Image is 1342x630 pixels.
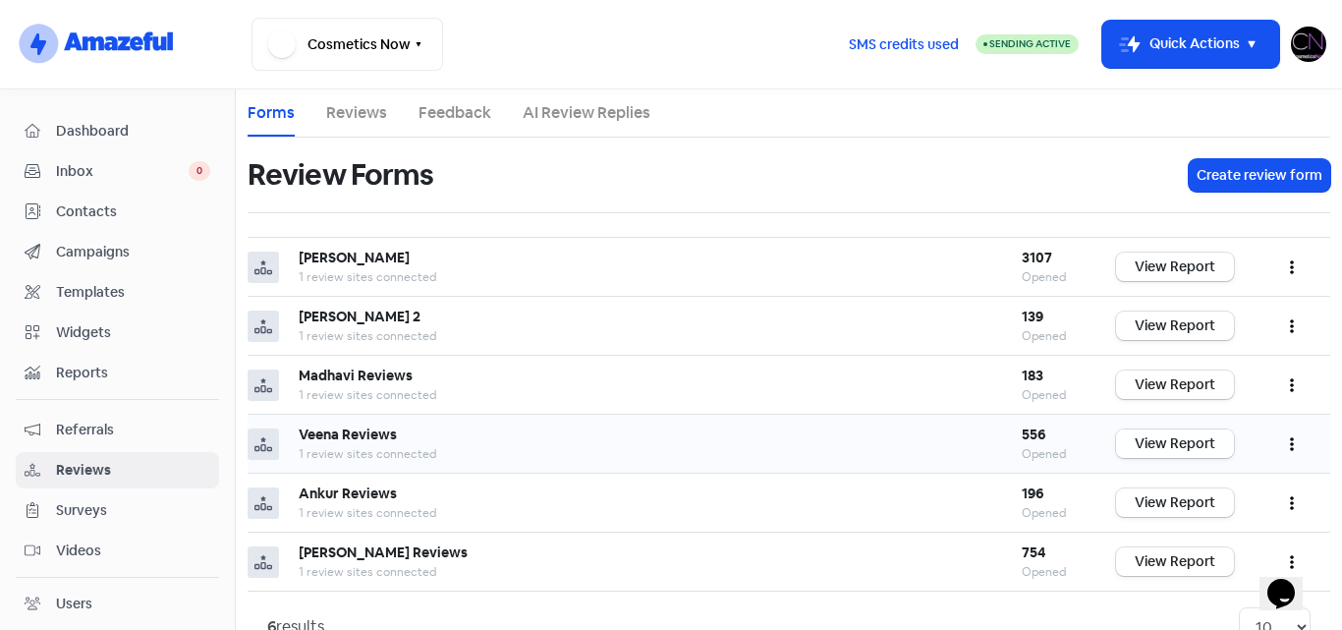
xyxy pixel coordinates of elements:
[1022,563,1077,581] div: Opened
[16,274,219,311] a: Templates
[1116,253,1234,281] a: View Report
[299,485,397,502] b: Ankur Reviews
[1102,21,1279,68] button: Quick Actions
[976,32,1079,56] a: Sending Active
[1022,327,1077,345] div: Opened
[1116,430,1234,458] a: View Report
[56,201,210,222] span: Contacts
[299,249,410,266] b: [PERSON_NAME]
[419,101,491,125] a: Feedback
[1022,249,1052,266] b: 3107
[16,533,219,569] a: Videos
[1116,488,1234,517] a: View Report
[299,505,436,521] span: 1 review sites connected
[299,367,413,384] b: Madhavi Reviews
[1116,312,1234,340] a: View Report
[16,194,219,230] a: Contacts
[1022,485,1043,502] b: 196
[56,121,210,142] span: Dashboard
[1189,159,1330,192] button: Create review form
[299,544,468,561] b: [PERSON_NAME] Reviews
[1022,386,1077,404] div: Opened
[299,269,436,285] span: 1 review sites connected
[1022,367,1043,384] b: 183
[16,412,219,448] a: Referrals
[849,34,959,55] span: SMS credits used
[16,355,219,391] a: Reports
[989,37,1071,50] span: Sending Active
[16,315,219,351] a: Widgets
[299,328,436,344] span: 1 review sites connected
[16,113,219,149] a: Dashboard
[252,18,443,71] button: Cosmetics Now
[248,101,295,125] a: Forms
[1022,308,1043,325] b: 139
[16,452,219,488] a: Reviews
[1022,544,1045,561] b: 754
[1022,268,1077,286] div: Opened
[248,143,433,206] h1: Review Forms
[1022,445,1077,463] div: Opened
[56,363,210,383] span: Reports
[56,541,210,561] span: Videos
[1116,371,1234,399] a: View Report
[1259,551,1322,610] iframe: chat widget
[299,426,397,443] b: Veena Reviews
[16,492,219,529] a: Surveys
[56,242,210,262] span: Campaigns
[56,500,210,521] span: Surveys
[523,101,650,125] a: AI Review Replies
[56,161,189,182] span: Inbox
[1116,547,1234,576] a: View Report
[56,460,210,481] span: Reviews
[299,308,420,325] b: [PERSON_NAME] 2
[16,234,219,270] a: Campaigns
[299,564,436,580] span: 1 review sites connected
[832,32,976,53] a: SMS credits used
[16,153,219,190] a: Inbox 0
[299,446,436,462] span: 1 review sites connected
[56,594,92,614] div: Users
[189,161,210,181] span: 0
[16,586,219,622] a: Users
[56,282,210,303] span: Templates
[1022,504,1077,522] div: Opened
[1022,426,1045,443] b: 556
[56,322,210,343] span: Widgets
[56,420,210,440] span: Referrals
[326,101,387,125] a: Reviews
[1291,27,1326,62] img: User
[299,387,436,403] span: 1 review sites connected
